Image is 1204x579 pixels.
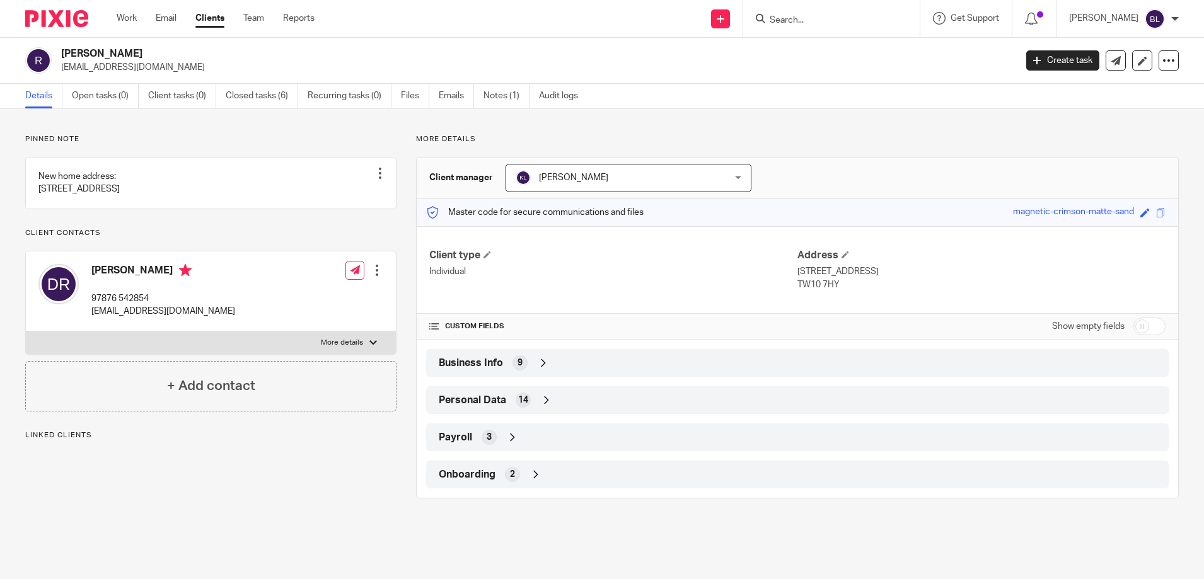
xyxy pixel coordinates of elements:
span: Personal Data [439,394,506,407]
a: Details [25,84,62,108]
span: 9 [518,357,523,369]
a: Emails [439,84,474,108]
a: Audit logs [539,84,588,108]
p: Linked clients [25,430,397,440]
p: [PERSON_NAME] [1069,12,1138,25]
a: Files [401,84,429,108]
a: Client tasks (0) [148,84,216,108]
a: Clients [195,12,224,25]
a: Closed tasks (6) [226,84,298,108]
p: [EMAIL_ADDRESS][DOMAIN_NAME] [61,61,1007,74]
a: Recurring tasks (0) [308,84,391,108]
span: 2 [510,468,515,481]
p: Client contacts [25,228,397,238]
span: Business Info [439,357,503,370]
label: Show empty fields [1052,320,1125,333]
img: svg%3E [38,264,79,304]
a: Email [156,12,177,25]
span: 3 [487,431,492,444]
i: Primary [179,264,192,277]
h4: Address [797,249,1166,262]
p: More details [321,338,363,348]
h4: Client type [429,249,797,262]
a: Open tasks (0) [72,84,139,108]
p: TW10 7HY [797,278,1166,291]
img: svg%3E [25,47,52,74]
div: magnetic-crimson-matte-sand [1013,205,1134,220]
span: [PERSON_NAME] [539,173,608,182]
span: Get Support [951,14,999,23]
a: Reports [283,12,315,25]
h4: [PERSON_NAME] [91,264,235,280]
p: More details [416,134,1179,144]
h2: [PERSON_NAME] [61,47,818,60]
input: Search [768,15,882,26]
a: Work [117,12,137,25]
p: Pinned note [25,134,397,144]
h4: CUSTOM FIELDS [429,321,797,331]
p: 97876 542854 [91,292,235,305]
a: Team [243,12,264,25]
h3: Client manager [429,171,493,184]
span: Onboarding [439,468,495,481]
img: svg%3E [516,170,531,185]
h4: + Add contact [167,376,255,396]
img: Pixie [25,10,88,27]
p: Master code for secure communications and files [426,206,644,219]
p: [STREET_ADDRESS] [797,265,1166,278]
span: 14 [518,394,528,406]
p: [EMAIL_ADDRESS][DOMAIN_NAME] [91,305,235,318]
img: svg%3E [1145,9,1165,29]
p: Individual [429,265,797,278]
span: Payroll [439,431,472,444]
a: Notes (1) [483,84,530,108]
a: Create task [1026,50,1099,71]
